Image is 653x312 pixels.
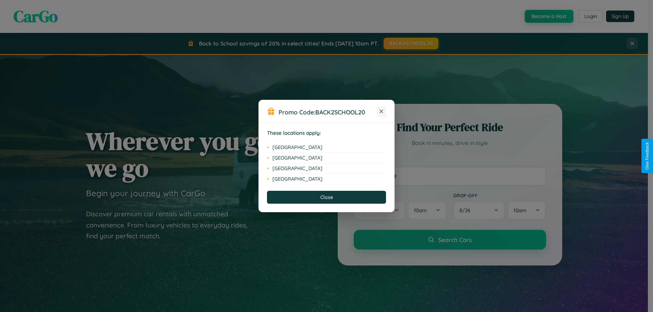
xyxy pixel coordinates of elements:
b: BACK2SCHOOL20 [315,108,365,116]
li: [GEOGRAPHIC_DATA] [267,174,386,184]
strong: These locations apply: [267,130,321,136]
li: [GEOGRAPHIC_DATA] [267,163,386,174]
button: Close [267,191,386,204]
li: [GEOGRAPHIC_DATA] [267,153,386,163]
div: Give Feedback [645,142,650,170]
h3: Promo Code: [279,108,376,116]
li: [GEOGRAPHIC_DATA] [267,142,386,153]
